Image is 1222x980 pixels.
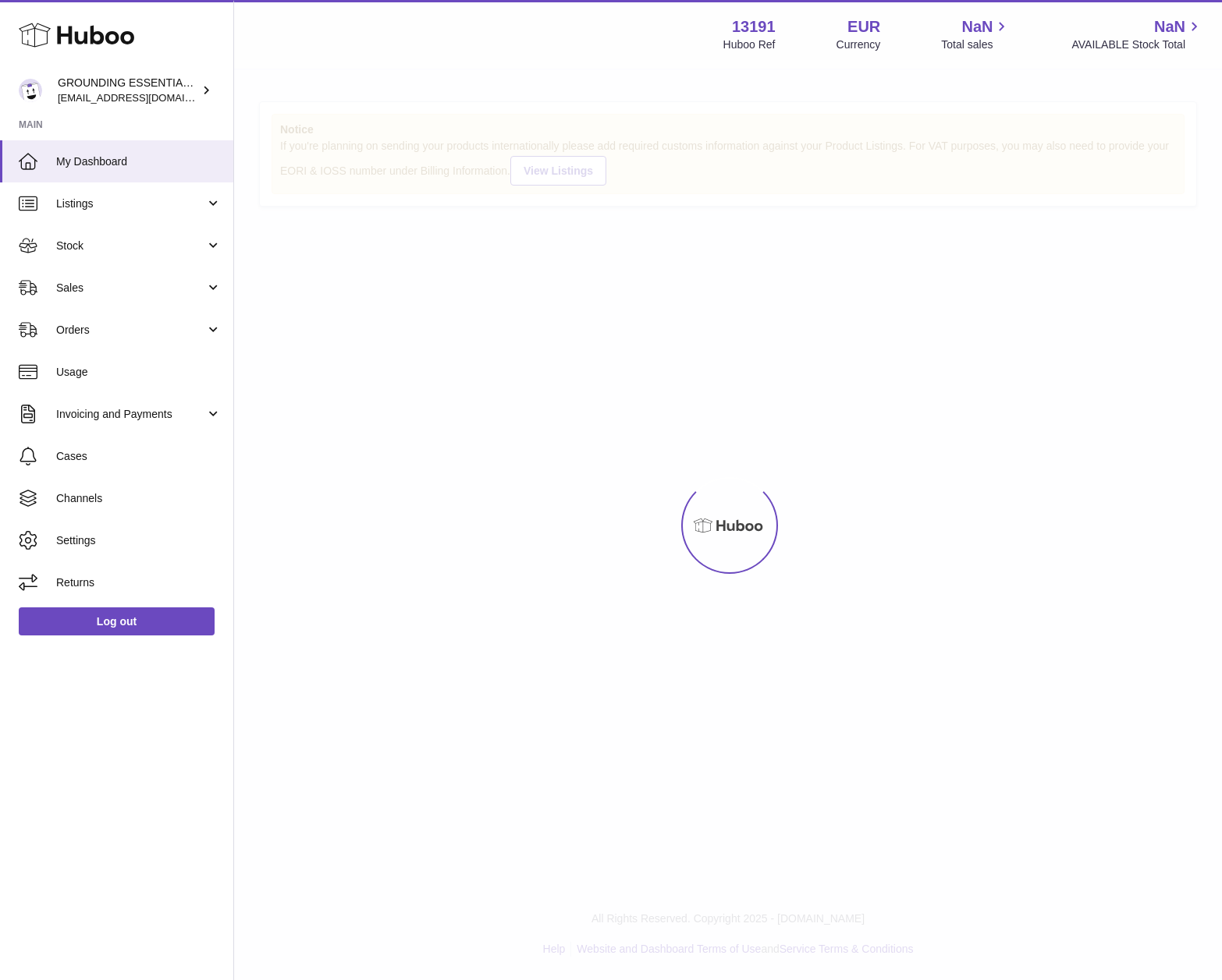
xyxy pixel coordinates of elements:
span: Settings [56,533,222,548]
strong: EUR [847,16,880,37]
a: NaN AVAILABLE Stock Total [1071,16,1203,52]
span: Cases [56,449,222,464]
span: Returns [56,575,222,590]
span: AVAILABLE Stock Total [1071,37,1203,52]
strong: 13191 [732,16,776,37]
div: Currency [837,37,881,52]
a: Log out [19,607,215,635]
span: NaN [961,16,993,37]
span: [EMAIL_ADDRESS][DOMAIN_NAME] [58,91,229,104]
span: Listings [56,196,205,211]
div: GROUNDING ESSENTIALS INTERNATIONAL SLU [58,76,198,105]
img: espenwkopperud@gmail.com [19,79,42,102]
span: Usage [56,365,222,380]
div: Huboo Ref [723,37,776,52]
span: NaN [1154,16,1185,37]
span: Channels [56,491,222,506]
span: Invoicing and Payments [56,407,205,422]
span: My Dashboard [56,154,222,169]
span: Orders [56,323,205,338]
span: Stock [56,239,205,253]
span: Sales [56,281,205,295]
span: Total sales [941,37,1011,52]
a: NaN Total sales [941,16,1011,52]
